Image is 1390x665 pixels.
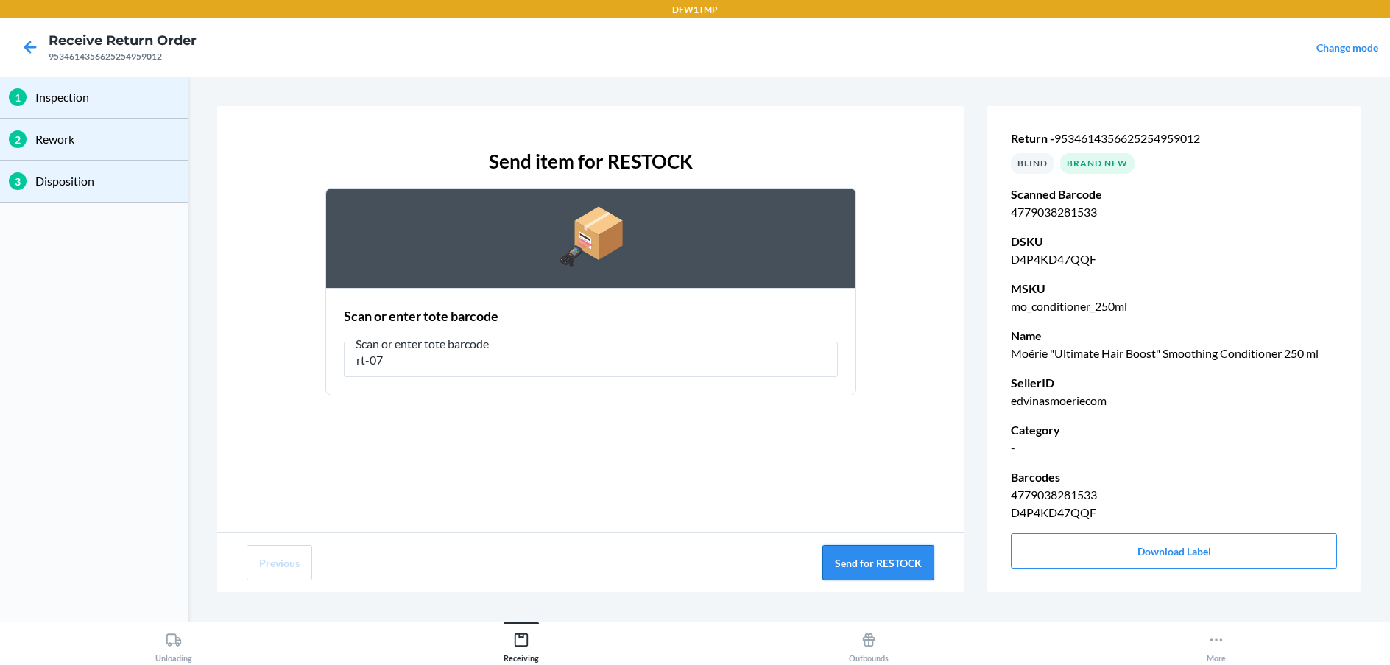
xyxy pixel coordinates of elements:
p: Scanned Barcode [1011,186,1337,203]
span: Scan or enter tote barcode [353,337,491,351]
h4: Receive Return Order [49,31,197,50]
div: 2 [9,130,27,148]
p: - [1011,439,1337,457]
p: SellerID [1011,374,1337,392]
p: MSKU [1011,280,1337,298]
div: Unloading [155,626,192,663]
div: Outbounds [849,626,889,663]
p: 4779038281533 [1011,203,1337,221]
input: Scan or enter tote barcode [344,342,838,377]
p: Barcodes [1011,468,1337,486]
button: Outbounds [695,622,1042,663]
div: Brand New [1060,153,1135,174]
p: 4779038281533 [1011,486,1337,504]
div: BLIND [1011,153,1054,174]
p: mo_conditioner_250ml [1011,298,1337,315]
p: Name [1011,327,1337,345]
div: 3 [9,172,27,190]
a: Change mode [1316,41,1378,54]
h2: Scan or enter tote barcode [344,306,498,326]
button: Previous [247,545,312,580]
button: Send for RESTOCK [822,545,934,580]
p: DSKU [1011,233,1337,250]
div: More [1207,626,1226,663]
div: 9534614356625254959012 [49,50,197,63]
button: More [1042,622,1390,663]
p: D4P4KD47QQF [1011,250,1337,268]
p: Inspection [35,88,179,106]
p: DFW1TMP [672,3,718,16]
div: 1 [9,88,27,106]
p: edvinasmoeriecom [1011,392,1337,409]
p: Rework [35,130,179,148]
h3: Send item for RESTOCK [489,147,693,176]
span: 9534614356625254959012 [1054,131,1200,145]
p: D4P4KD47QQF [1011,504,1337,521]
p: Return - [1011,130,1337,147]
button: Receiving [347,622,695,663]
p: Moérie "Ultimate Hair Boost" Smoothing Conditioner 250 ml [1011,345,1337,362]
p: Disposition [35,172,179,190]
div: Receiving [504,626,539,663]
p: Category [1011,421,1337,439]
button: Download Label [1011,533,1337,569]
